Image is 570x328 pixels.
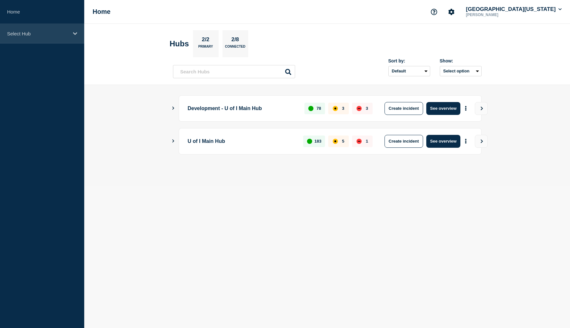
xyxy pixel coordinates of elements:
[475,135,488,148] button: View
[462,135,470,147] button: More actions
[229,36,241,45] p: 2/8
[342,139,344,144] p: 5
[426,135,460,148] button: See overview
[308,106,313,111] div: up
[366,139,368,144] p: 1
[440,58,482,63] div: Show:
[462,102,470,114] button: More actions
[385,135,423,148] button: Create incident
[188,135,296,148] p: U of I Main Hub
[366,106,368,111] p: 3
[427,5,441,19] button: Support
[225,45,245,52] p: Connected
[316,106,321,111] p: 78
[357,139,362,144] div: down
[93,8,111,15] h1: Home
[314,139,321,144] p: 183
[357,106,362,111] div: down
[333,139,338,144] div: affected
[388,58,430,63] div: Sort by:
[465,6,563,13] button: [GEOGRAPHIC_DATA][US_STATE]
[198,45,213,52] p: Primary
[170,39,189,48] h2: Hubs
[173,65,295,78] input: Search Hubs
[445,5,458,19] button: Account settings
[172,139,175,144] button: Show Connected Hubs
[333,106,338,111] div: affected
[342,106,344,111] p: 3
[307,139,312,144] div: up
[475,102,488,115] button: View
[465,13,531,17] p: [PERSON_NAME]
[7,31,69,36] p: Select Hub
[426,102,460,115] button: See overview
[188,102,297,115] p: Development - U of I Main Hub
[172,106,175,111] button: Show Connected Hubs
[385,102,423,115] button: Create incident
[388,66,430,76] select: Sort by
[199,36,212,45] p: 2/2
[440,66,482,76] button: Select option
